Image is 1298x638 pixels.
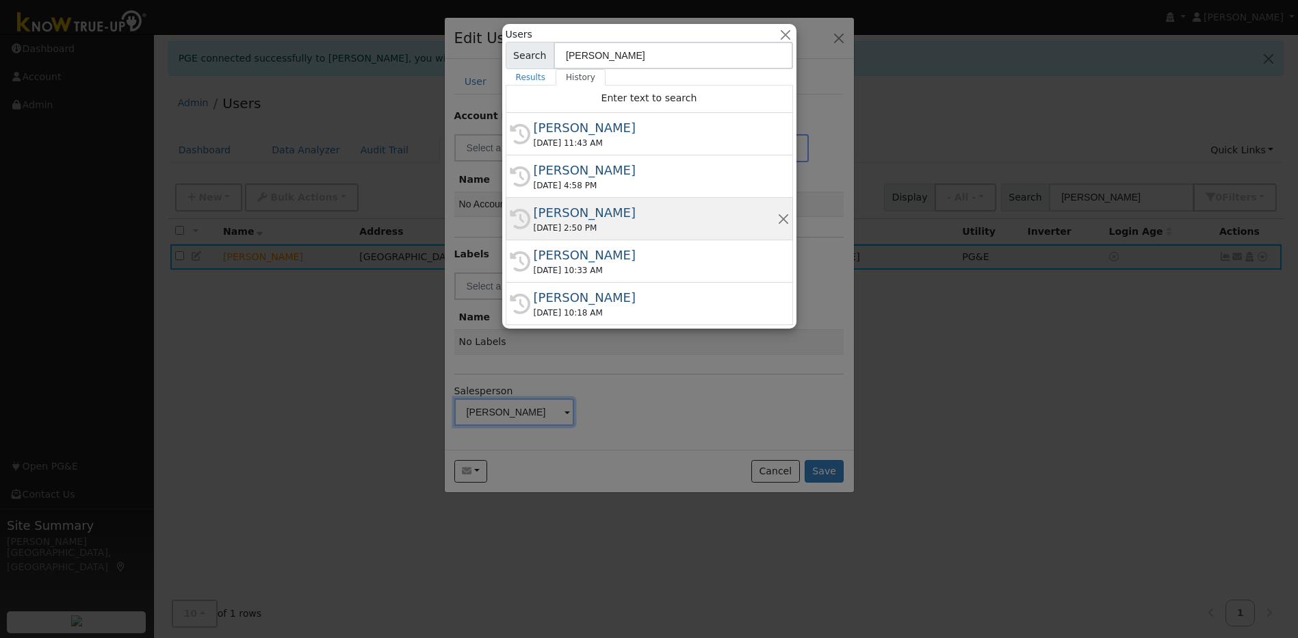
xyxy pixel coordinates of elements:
div: [PERSON_NAME] [534,246,777,264]
a: History [556,69,606,86]
div: [DATE] 10:18 AM [534,307,777,319]
div: [PERSON_NAME] [534,161,777,179]
div: [PERSON_NAME] [534,288,777,307]
i: History [510,166,530,187]
i: History [510,209,530,229]
div: [PERSON_NAME] [534,118,777,137]
span: Enter text to search [601,92,697,103]
div: [PERSON_NAME] [534,203,777,222]
i: History [510,124,530,144]
a: Results [506,69,556,86]
span: Search [506,42,554,69]
div: [DATE] 2:50 PM [534,222,777,234]
div: [DATE] 11:43 AM [534,137,777,149]
i: History [510,251,530,272]
button: Remove this history [777,212,790,226]
i: History [510,294,530,314]
div: [DATE] 10:33 AM [534,264,777,277]
div: [DATE] 4:58 PM [534,179,777,192]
